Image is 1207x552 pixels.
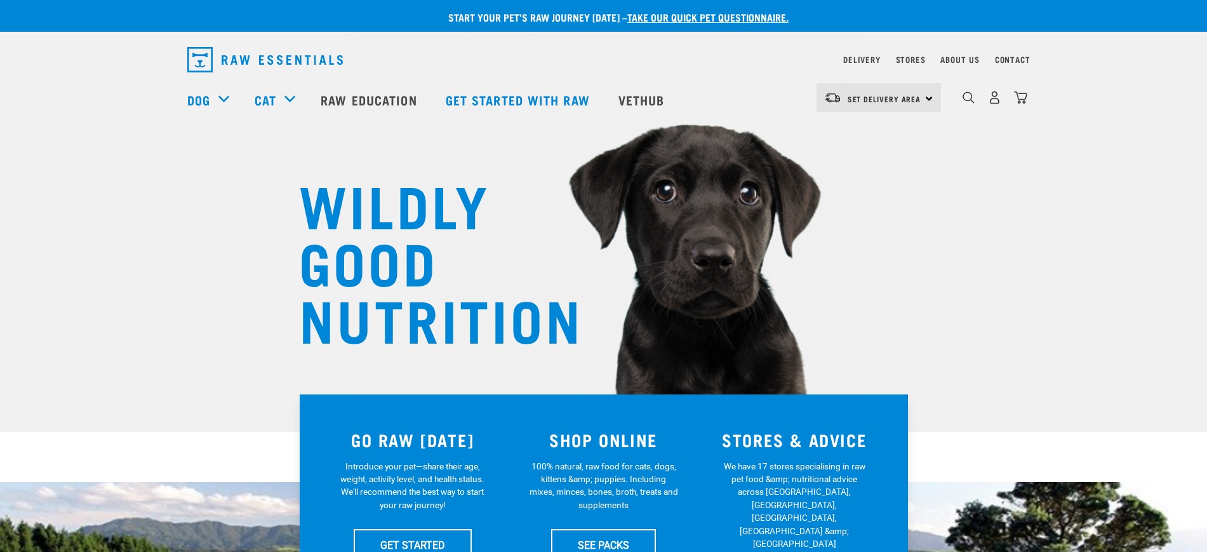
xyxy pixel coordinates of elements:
img: home-icon-1@2x.png [963,91,975,104]
a: Raw Education [308,74,432,125]
p: Introduce your pet—share their age, weight, activity level, and health status. We'll recommend th... [338,460,487,512]
nav: dropdown navigation [177,42,1030,77]
a: Contact [995,57,1030,62]
h3: GO RAW [DATE] [325,430,501,450]
h3: STORES & ADVICE [707,430,883,450]
img: user.png [988,91,1001,104]
a: Dog [187,90,210,109]
span: Set Delivery Area [848,97,921,101]
h1: WILDLY GOOD NUTRITION [299,175,553,346]
p: We have 17 stores specialising in raw pet food &amp; nutritional advice across [GEOGRAPHIC_DATA],... [720,460,869,551]
img: van-moving.png [824,92,841,104]
img: Raw Essentials Logo [187,47,343,72]
a: About Us [940,57,979,62]
a: Cat [255,90,276,109]
p: 100% natural, raw food for cats, dogs, kittens &amp; puppies. Including mixes, minces, bones, bro... [529,460,678,512]
a: Vethub [606,74,681,125]
a: Delivery [843,57,880,62]
a: Get started with Raw [433,74,606,125]
a: Stores [896,57,926,62]
a: take our quick pet questionnaire. [627,14,789,20]
img: home-icon@2x.png [1014,91,1027,104]
h3: SHOP ONLINE [516,430,691,450]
